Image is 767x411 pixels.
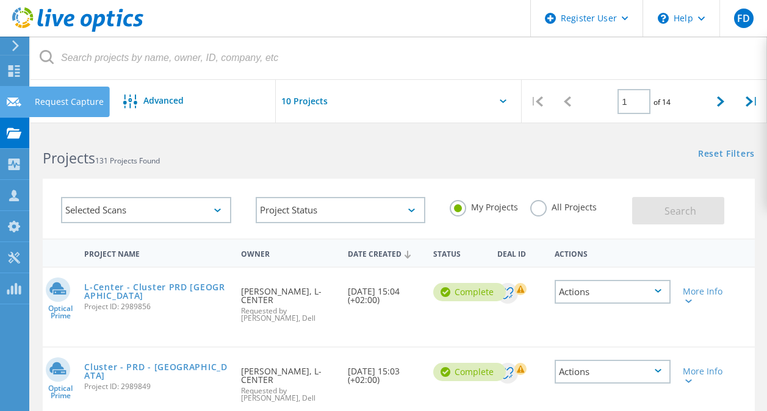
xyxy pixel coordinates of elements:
[12,26,143,34] a: Live Optics Dashboard
[549,241,677,264] div: Actions
[84,303,229,310] span: Project ID: 2989856
[654,97,671,107] span: of 14
[530,200,597,212] label: All Projects
[235,268,342,334] div: [PERSON_NAME], L-CENTER
[43,148,95,168] b: Projects
[342,241,427,265] div: Date Created
[61,197,231,223] div: Selected Scans
[342,268,427,316] div: [DATE] 15:04 (+02:00)
[35,98,104,106] div: Request Capture
[491,241,548,264] div: Deal Id
[84,283,229,300] a: L-Center - Cluster PRD [GEOGRAPHIC_DATA]
[658,13,669,24] svg: \n
[555,280,671,304] div: Actions
[698,149,755,160] a: Reset Filters
[143,96,184,105] span: Advanced
[522,80,552,123] div: |
[78,241,235,264] div: Project Name
[433,363,506,381] div: Complete
[737,13,750,23] span: FD
[683,367,727,384] div: More Info
[241,387,336,402] span: Requested by [PERSON_NAME], Dell
[427,241,491,264] div: Status
[450,200,518,212] label: My Projects
[84,383,229,390] span: Project ID: 2989849
[632,197,724,224] button: Search
[43,385,78,399] span: Optical Prime
[342,348,427,396] div: [DATE] 15:03 (+02:00)
[256,197,426,223] div: Project Status
[241,307,336,322] span: Requested by [PERSON_NAME], Dell
[95,155,160,166] span: 131 Projects Found
[683,287,727,304] div: More Info
[433,283,506,301] div: Complete
[664,204,696,218] span: Search
[555,360,671,384] div: Actions
[43,305,78,320] span: Optical Prime
[84,363,229,380] a: Cluster - PRD - [GEOGRAPHIC_DATA]
[235,241,342,264] div: Owner
[736,80,767,123] div: |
